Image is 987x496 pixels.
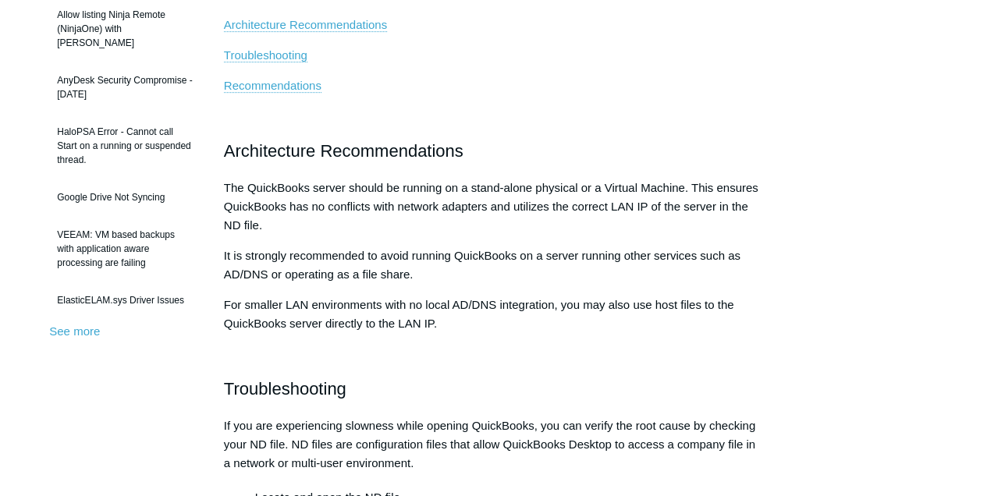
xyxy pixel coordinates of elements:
p: The QuickBooks server should be running on a stand-alone physical or a Virtual Machine. This ensu... [224,179,763,235]
p: It is strongly recommended to avoid running QuickBooks on a server running other services such as... [224,246,763,284]
p: If you are experiencing slowness while opening QuickBooks, you can verify the root cause by check... [224,416,763,473]
a: Architecture Recommendations [224,18,387,32]
a: Troubleshooting [224,48,307,62]
h2: Troubleshooting [224,375,763,402]
a: VEEAM: VM based backups with application aware processing are failing [49,220,201,278]
a: HaloPSA Error - Cannot call Start on a running or suspended thread. [49,117,201,175]
p: For smaller LAN environments with no local AD/DNS integration, you may also use host files to the... [224,296,763,333]
h2: Architecture Recommendations [224,137,763,165]
a: See more [49,324,100,338]
a: ElasticELAM.sys Driver Issues [49,285,201,315]
a: Recommendations [224,79,321,93]
a: AnyDesk Security Compromise - [DATE] [49,66,201,109]
a: Google Drive Not Syncing [49,182,201,212]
